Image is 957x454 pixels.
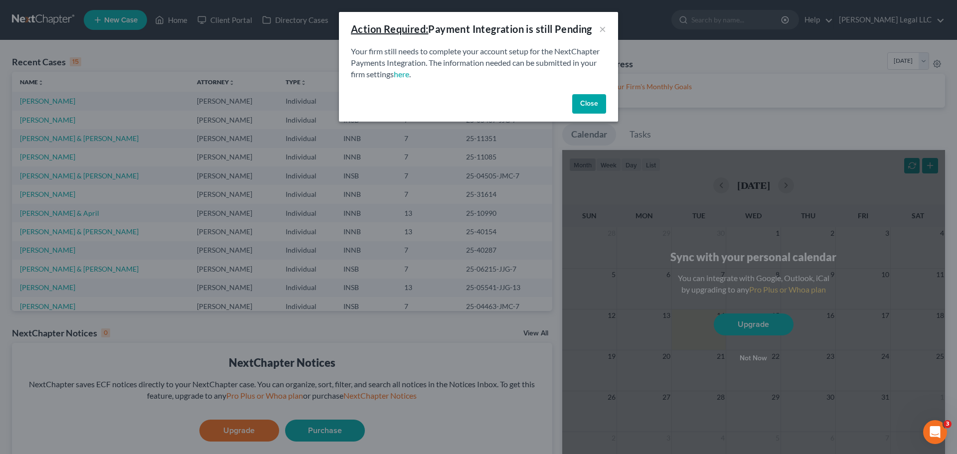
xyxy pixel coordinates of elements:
button: × [599,23,606,35]
p: Your firm still needs to complete your account setup for the NextChapter Payments Integration. Th... [351,46,606,80]
iframe: Intercom live chat [923,420,947,444]
button: Close [572,94,606,114]
a: here [394,69,409,79]
span: 3 [944,420,952,428]
div: Payment Integration is still Pending [351,22,592,36]
u: Action Required: [351,23,428,35]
